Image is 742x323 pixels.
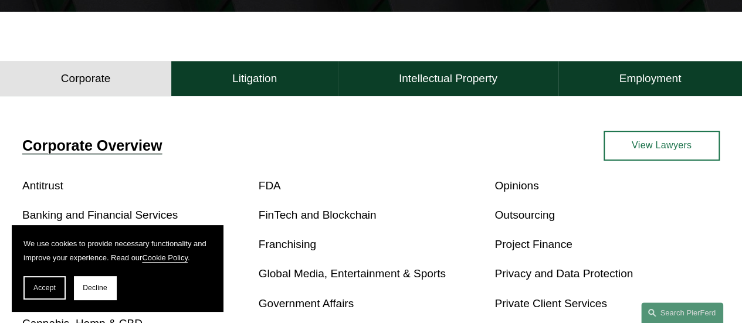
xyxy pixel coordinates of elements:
[399,72,497,86] h4: Intellectual Property
[494,209,555,221] a: Outsourcing
[33,284,56,292] span: Accept
[22,209,178,221] a: Banking and Financial Services
[232,72,277,86] h4: Litigation
[494,179,538,192] a: Opinions
[142,253,188,262] a: Cookie Policy
[23,237,211,264] p: We use cookies to provide necessary functionality and improve your experience. Read our .
[259,238,316,250] a: Franchising
[619,72,681,86] h4: Employment
[61,72,111,86] h4: Corporate
[22,137,162,154] a: Corporate Overview
[494,297,607,310] a: Private Client Services
[74,276,116,300] button: Decline
[641,302,723,323] a: Search this site
[494,238,572,250] a: Project Finance
[494,267,633,280] a: Privacy and Data Protection
[259,267,446,280] a: Global Media, Entertainment & Sports
[83,284,107,292] span: Decline
[259,297,354,310] a: Government Affairs
[12,225,223,311] section: Cookie banner
[22,179,63,192] a: Antitrust
[259,179,281,192] a: FDA
[23,276,66,300] button: Accept
[259,209,377,221] a: FinTech and Blockchain
[604,131,720,161] a: View Lawyers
